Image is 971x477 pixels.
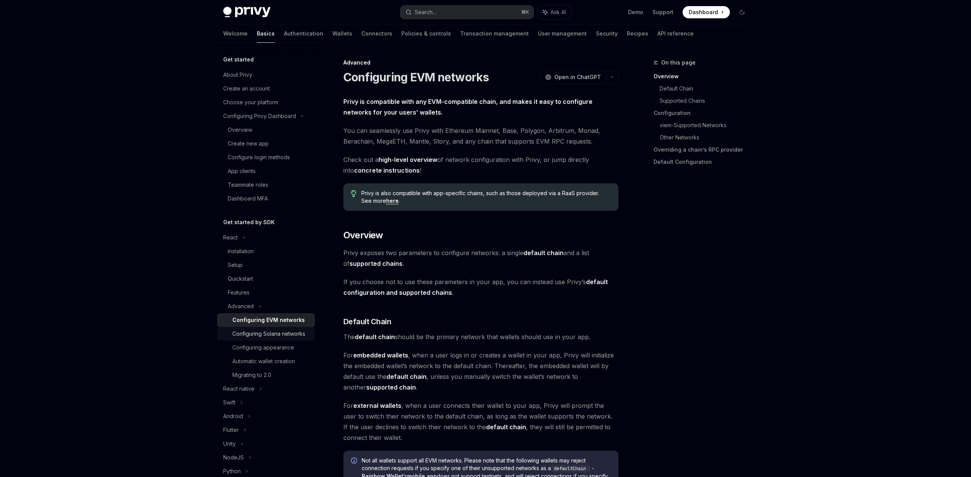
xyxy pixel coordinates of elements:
[223,233,238,242] div: React
[736,6,748,18] button: Toggle dark mode
[349,260,403,267] strong: supported chains
[660,119,754,131] a: viem-Supported Networks
[217,192,315,205] a: Dashboard MFA
[223,70,252,79] div: About Privy
[540,71,605,84] button: Open in ChatGPT
[523,249,564,257] a: default chain
[217,95,315,109] a: Choose your platform
[257,24,275,43] a: Basics
[353,402,401,409] strong: external wallets
[217,164,315,178] a: App clients
[343,276,618,298] span: If you choose not to use these parameters in your app, you can instead use Privy’s .
[343,154,618,176] span: Check out a of network configuration with Privy, or jump directly into !
[217,286,315,299] a: Features
[223,453,244,462] div: NodeJS
[551,8,566,16] span: Ask AI
[486,423,526,431] strong: default chain
[223,467,241,476] div: Python
[661,58,696,67] span: On this page
[223,112,296,121] div: Configuring Privy Dashboard
[228,302,254,311] div: Advanced
[366,383,416,391] a: supported chain
[223,398,235,407] div: Swift
[343,59,618,66] div: Advanced
[228,194,268,203] div: Dashboard MFA
[217,272,315,286] a: Quickstart
[232,357,295,366] div: Automatic wallet creation
[343,70,489,84] h1: Configuring EVM networks
[689,8,718,16] span: Dashboard
[596,24,618,43] a: Security
[223,218,275,227] h5: Get started by SDK
[228,288,250,297] div: Features
[343,400,618,443] span: For , when a user connects their wallet to your app, Privy will prompt the user to switch their n...
[217,68,315,82] a: About Privy
[217,313,315,327] a: Configuring EVM networks
[217,368,315,382] a: Migrating to 2.0
[400,5,534,19] button: Search...⌘K
[228,274,253,283] div: Quickstart
[284,24,323,43] a: Authentication
[217,123,315,137] a: Overview
[223,439,236,448] div: Unity
[660,82,754,95] a: Default Chain
[657,24,694,43] a: API reference
[660,131,754,144] a: Other Networks
[223,384,254,393] div: React native
[223,24,248,43] a: Welcome
[217,244,315,258] a: Installation
[551,465,589,472] code: defaultChain
[386,197,399,204] a: here
[627,24,648,43] a: Recipes
[343,247,618,269] span: Privy exposes two parameters to configure networks: a single and a list of .
[217,150,315,164] a: Configure login methods
[217,137,315,150] a: Create new app
[228,153,290,162] div: Configure login methods
[355,333,395,341] strong: default chain
[652,8,673,16] a: Support
[343,316,391,327] span: Default Chain
[378,156,437,164] a: high-level overview
[217,354,315,368] a: Automatic wallet creation
[361,189,610,205] span: Privy is also compatible with app-specific chains, such as those deployed via a RaaS provider. Se...
[415,8,436,17] div: Search...
[521,9,529,15] span: ⌘ K
[361,24,392,43] a: Connectors
[654,107,754,119] a: Configuration
[460,24,529,43] a: Transaction management
[554,73,601,81] span: Open in ChatGPT
[343,331,618,342] span: The should be the primary network that wallets should use in your app.
[223,412,243,421] div: Android
[223,84,270,93] div: Create an account
[538,5,571,19] button: Ask AI
[217,258,315,272] a: Setup
[401,24,451,43] a: Policies & controls
[386,373,427,380] strong: default chain
[228,125,252,134] div: Overview
[343,229,383,241] span: Overview
[228,167,256,176] div: App clients
[223,425,239,435] div: Flutter
[232,315,305,325] div: Configuring EVM networks
[349,260,403,268] a: supported chains
[343,125,618,147] span: You can seamlessly use Privy with Ethereum Mainnet, Base, Polygon, Arbitrum, Monad, Berachain, Me...
[654,70,754,82] a: Overview
[660,95,754,107] a: Supported Chains
[628,8,643,16] a: Demo
[538,24,587,43] a: User management
[351,190,356,197] svg: Tip
[228,247,254,256] div: Installation
[351,458,359,465] svg: Info
[223,55,254,64] h5: Get started
[343,98,593,116] strong: Privy is compatible with any EVM-compatible chain, and makes it easy to configure networks for yo...
[332,24,352,43] a: Wallets
[217,341,315,354] a: Configuring appearance
[232,329,305,338] div: Configuring Solana networks
[683,6,730,18] a: Dashboard
[228,260,243,270] div: Setup
[228,180,268,189] div: Teammate roles
[654,144,754,156] a: Overriding a chain’s RPC provider
[654,156,754,168] a: Default Configuration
